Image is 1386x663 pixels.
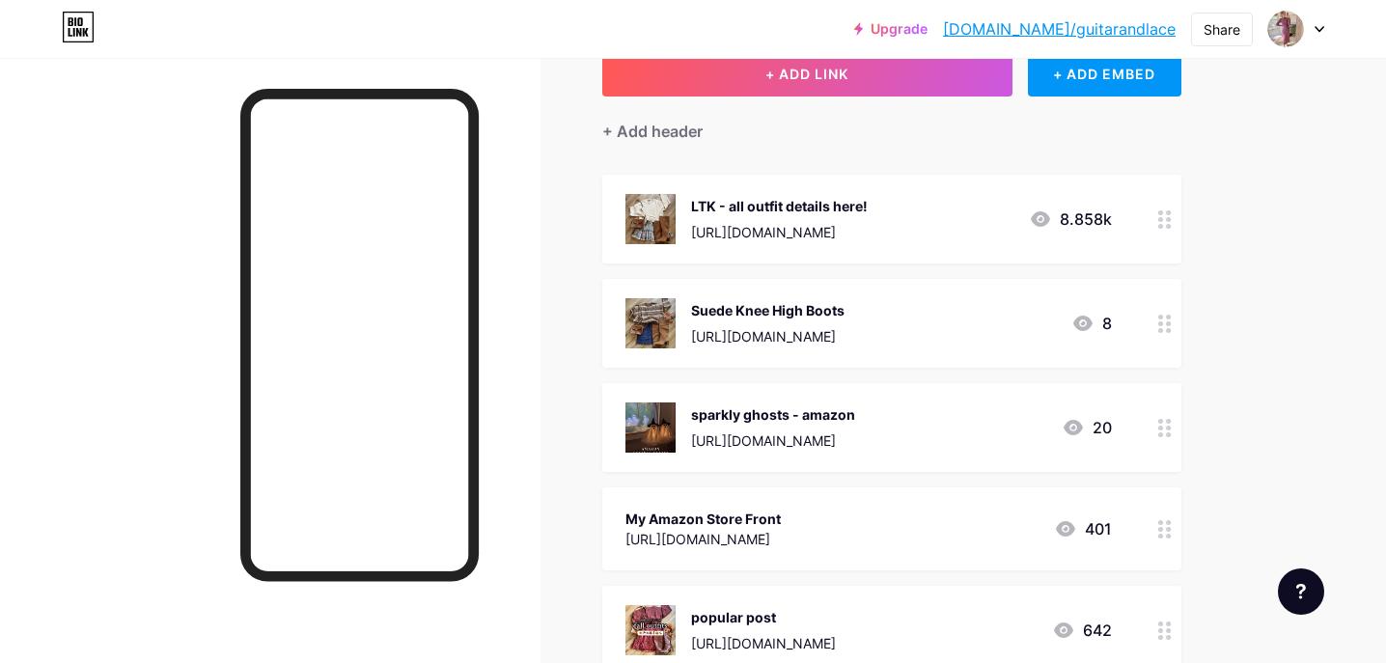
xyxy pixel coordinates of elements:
span: + ADD LINK [765,66,848,82]
div: 8.858k [1029,207,1112,231]
div: popular post [691,607,836,627]
img: sparkly ghosts - amazon [625,402,676,453]
button: + ADD LINK [602,50,1012,97]
a: Upgrade [854,21,928,37]
div: LTK - all outfit details here! [691,196,868,216]
div: Suede Knee High Boots [691,300,845,320]
img: LTK - all outfit details here! [625,194,676,244]
div: My Amazon Store Front [625,509,781,529]
img: popular post [625,605,676,655]
div: Share [1204,19,1240,40]
div: 20 [1062,416,1112,439]
div: [URL][DOMAIN_NAME] [691,222,868,242]
div: [URL][DOMAIN_NAME] [691,326,845,346]
a: [DOMAIN_NAME]/guitarandlace [943,17,1176,41]
div: 642 [1052,619,1112,642]
div: [URL][DOMAIN_NAME] [625,529,781,549]
div: + Add header [602,120,703,143]
div: sparkly ghosts - amazon [691,404,855,425]
img: Lori S [1267,11,1304,47]
div: 8 [1071,312,1112,335]
div: [URL][DOMAIN_NAME] [691,430,855,451]
div: 401 [1054,517,1112,540]
div: + ADD EMBED [1028,50,1181,97]
img: Suede Knee High Boots [625,298,676,348]
div: [URL][DOMAIN_NAME] [691,633,836,653]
